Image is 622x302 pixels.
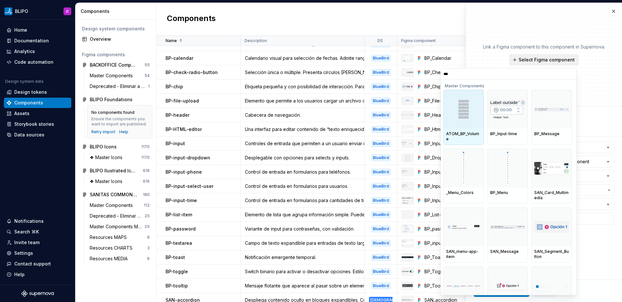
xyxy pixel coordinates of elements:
div: SAN_menu-app-item [446,249,481,259]
img: BP_Calendar [403,54,411,62]
button: BLIPOD [1,4,74,18]
div: 25 [144,224,150,229]
div: Data sources [14,132,44,138]
div: BP_Menu [490,190,525,195]
div: BlueBird [372,140,390,147]
p: BP-input-select-user [166,183,213,189]
div: BP_Input-select-user [424,183,462,189]
div: ❖ Master Icons [90,154,125,161]
div: BlueBird [372,112,390,118]
a: Data sources [4,130,71,140]
img: BP_Input [402,142,413,145]
p: BP-HTML-editor [166,126,202,133]
div: Deprecated - Eliminar a futuro [90,83,148,90]
div: Campo de texto expandible para entradas de texto largo. [241,240,364,246]
p: Description [245,38,267,43]
div: BP_Dropdown [424,155,462,161]
a: Master Components54 [87,70,152,81]
div: BlueBird [372,98,390,104]
div: 1170 [141,155,150,160]
div: Variante de input para contraseñas, con validación. [241,226,364,232]
a: BLIPO Foundations [79,94,152,105]
div: BP_Calendar [424,55,462,61]
div: BP_input-textarea [424,240,462,246]
div: BLIPO Ilustrated Icons [90,167,138,174]
p: BP-input-time [166,197,197,204]
div: Notificación emergente temporal. [241,254,364,261]
button: Contact support [4,259,71,269]
p: Figma component [401,38,436,43]
div: Resources CHARTS [90,245,135,251]
div: BlueBird [372,83,390,90]
a: Master Components MISANITAS25 [87,221,152,232]
div: Control de entrada en formularios para cantidades de tiempo. [241,197,364,204]
p: BP-calendar [166,55,193,61]
button: Search ⌘K [4,227,71,237]
a: Home [4,25,71,35]
div: Etiqueta pequeña y con posibilidad de interacción. Para filtros o categorías. [241,83,364,90]
div: Components [81,8,154,15]
p: Name [166,38,177,43]
div: BlueBird [372,226,390,232]
img: BP_Input-time [402,197,413,203]
a: Deprecated - Eliminar a futuro25 [87,211,152,221]
div: Design tokens [14,89,47,95]
div: Search ⌘K [14,229,39,235]
div: Invite team [14,239,40,246]
div: Design system data [5,79,43,84]
div: Resources MAPS [90,234,129,241]
div: 1170 [141,144,150,149]
p: BP-file-upload [166,98,199,104]
div: Desplegable con opciones para selects y inputs. [241,155,364,161]
div: BlueBird [372,211,390,218]
div: Components [14,100,43,106]
a: Documentation [4,36,71,46]
img: BP_Tooltip [402,284,413,288]
div: Mensaje flotante que aparece al pasar sobre un elemento. Compacto y claro. [241,283,364,289]
div: Home [14,27,27,33]
div: BP_Message [534,131,569,136]
div: _Menu_Colors [446,190,481,195]
div: Analytics [14,48,35,55]
div: Design system components [82,26,150,32]
div: Calendario visual para selección de fechas. Admite rangos y deshabilitados. [241,55,364,61]
div: BP_Tooltip [424,283,462,289]
div: BLIPO Foundations [90,96,132,103]
div: BP_Toast_Notification [424,254,462,261]
div: 55 [144,62,150,68]
div: Assets [14,110,29,117]
div: BlueBird [372,183,390,189]
div: 6 [147,256,150,261]
a: Components [4,98,71,108]
a: Assets [4,108,71,119]
a: Resources CHARTS3 [87,243,152,253]
div: BP_Input-time [490,131,525,136]
div: BP_List-item [424,211,462,218]
a: SANITAS COMMON Components180 [79,189,152,200]
div: BlueBird [372,240,390,246]
img: 45309493-d480-4fb3-9f86-8e3098b627c9.png [5,7,12,15]
div: 25 [144,213,150,219]
div: Help [14,271,25,278]
a: Design tokens [4,87,71,97]
p: Link a Figma component to this component in Supernova. [483,44,605,50]
img: BP_Toggle [402,270,413,273]
h2: Components [167,13,216,25]
p: BP-tooltip [166,283,188,289]
img: BP_Header [402,114,413,115]
img: BP_Input-select-user [402,185,413,188]
div: SAN_Card_Multimedia [534,190,569,200]
p: BP-toggle [166,268,188,275]
a: Overview [79,34,152,44]
div: Storybook stories [14,121,54,127]
div: Documentation [14,38,49,44]
img: BP_List-item [402,214,413,215]
div: BlueBird [372,155,390,161]
div: Master Components [90,72,135,79]
button: Retry import [91,129,115,135]
div: 54 [144,73,150,78]
a: BLIPO Icons1170 [79,142,152,152]
span: Select Figma component [519,57,575,63]
a: ❖ Master Icons1170 [87,152,152,163]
